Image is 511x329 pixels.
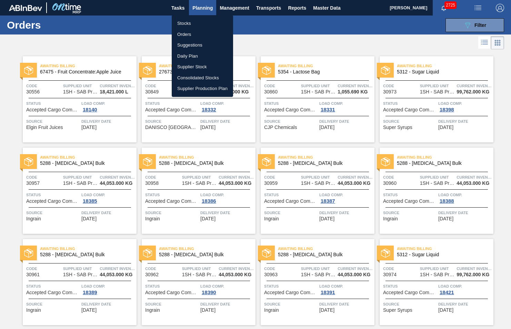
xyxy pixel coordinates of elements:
[172,40,233,51] a: Suggestions
[172,29,233,40] a: Orders
[172,51,233,62] a: Daily Plan
[172,72,233,83] a: Consolidated Stocks
[172,18,233,29] a: Stocks
[172,61,233,72] a: Supplier Stock
[172,83,233,94] a: Supplier Production Plan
